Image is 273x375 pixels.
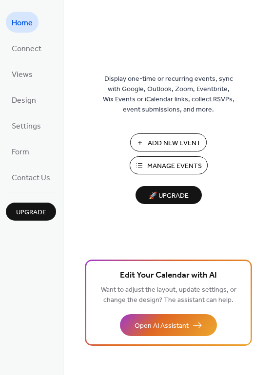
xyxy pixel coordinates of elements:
[101,283,236,307] span: Want to adjust the layout, update settings, or change the design? The assistant can help.
[147,161,202,171] span: Manage Events
[6,115,47,136] a: Settings
[148,138,201,149] span: Add New Event
[12,119,41,134] span: Settings
[16,207,46,218] span: Upgrade
[6,141,35,162] a: Form
[12,145,29,160] span: Form
[6,12,39,33] a: Home
[12,41,41,56] span: Connect
[12,67,33,82] span: Views
[120,269,217,282] span: Edit Your Calendar with AI
[135,321,189,331] span: Open AI Assistant
[6,167,56,187] a: Contact Us
[6,89,42,110] a: Design
[120,314,217,336] button: Open AI Assistant
[103,74,234,115] span: Display one-time or recurring events, sync with Google, Outlook, Zoom, Eventbrite, Wix Events or ...
[6,63,39,84] a: Views
[136,186,202,204] button: 🚀 Upgrade
[130,156,208,174] button: Manage Events
[141,189,196,203] span: 🚀 Upgrade
[12,93,36,108] span: Design
[12,16,33,31] span: Home
[12,170,50,186] span: Contact Us
[6,203,56,221] button: Upgrade
[6,37,47,58] a: Connect
[130,133,207,151] button: Add New Event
